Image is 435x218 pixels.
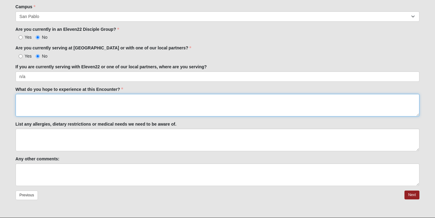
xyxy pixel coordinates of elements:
label: What do you hope to experience at this Encounter? [16,86,123,92]
label: Campus [16,4,35,10]
a: Previous [16,191,38,200]
span: Yes [25,35,32,40]
a: Next [404,191,419,199]
span: Yes [25,54,32,59]
label: List any allergies, dietary restrictions or medical needs we need to be aware of. [16,121,177,127]
span: No [42,35,47,40]
span: No [42,54,47,59]
label: Are you currently in an Eleven22 Disciple Group? [16,26,119,32]
input: Yes [19,35,23,39]
label: If you are currently serving with Eleven22 or one of our local partners, where are you serving? [16,64,207,70]
input: Yes [19,54,23,58]
label: Any other comments: [16,156,60,162]
label: Are you currently serving at [GEOGRAPHIC_DATA] or with one of our local partners? [16,45,192,51]
input: No [36,35,40,39]
input: No [36,54,40,58]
